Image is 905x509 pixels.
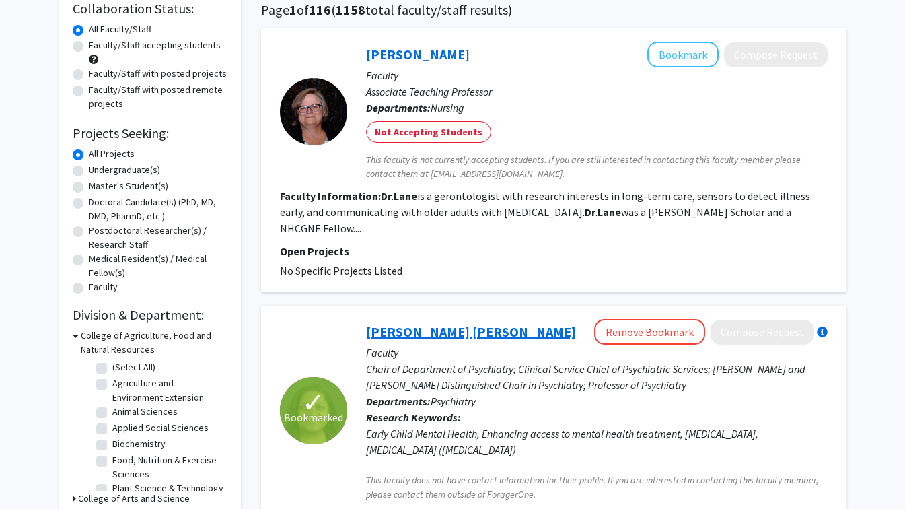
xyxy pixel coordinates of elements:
[73,1,227,17] h2: Collaboration Status:
[431,101,464,114] span: Nursing
[112,421,209,435] label: Applied Social Sciences
[366,83,828,100] p: Associate Teaching Professor
[280,243,828,259] p: Open Projects
[284,409,343,426] span: Bookmarked
[89,195,227,224] label: Doctoral Candidate(s) (PhD, MD, DMD, PharmD, etc.)
[280,189,381,203] b: Faculty Information:
[89,83,227,111] label: Faculty/Staff with posted remote projects
[366,361,828,393] p: Chair of Department of Psychiatry; Clinical Service Chief of Psychiatric Services; [PERSON_NAME] ...
[366,121,491,143] mat-chip: Not Accepting Students
[366,67,828,83] p: Faculty
[73,125,227,141] h2: Projects Seeking:
[594,319,705,345] button: Remove Bookmark
[431,395,476,408] span: Psychiatry
[647,42,719,67] button: Add Kari Lane to Bookmarks
[585,205,595,219] b: Dr
[89,147,135,161] label: All Projects
[112,405,178,419] label: Animal Sciences
[89,163,160,177] label: Undergraduate(s)
[112,360,155,374] label: (Select All)
[366,426,828,458] div: Early Child Mental Health, Enhancing access to mental health treatment, [MEDICAL_DATA], [MEDICAL_...
[366,395,431,408] b: Departments:
[81,329,227,357] h3: College of Agriculture, Food and Natural Resources
[366,46,470,63] a: [PERSON_NAME]
[724,42,828,67] button: Compose Request to Kari Lane
[366,323,576,340] a: [PERSON_NAME] [PERSON_NAME]
[366,411,461,424] b: Research Keywords:
[89,22,151,36] label: All Faculty/Staff
[309,1,331,18] span: 116
[280,189,810,235] fg-read-more: . is a gerontologist with research interests in long-term care, sensors to detect illness early, ...
[73,307,227,323] h2: Division & Department:
[89,38,221,53] label: Faculty/Staff accepting students
[366,473,828,502] span: This faculty does not have contact information for their profile. If you are interested in contac...
[336,1,365,18] span: 1158
[711,320,814,345] button: Compose Request to Laine Young Walker
[289,1,297,18] span: 1
[10,448,57,499] iframe: Chat
[817,327,828,337] div: More information
[394,189,417,203] b: Lane
[598,205,621,219] b: Lane
[112,437,166,451] label: Biochemistry
[89,252,227,280] label: Medical Resident(s) / Medical Fellow(s)
[78,491,190,506] h3: College of Arts and Science
[280,264,402,277] span: No Specific Projects Listed
[89,179,168,193] label: Master's Student(s)
[89,67,227,81] label: Faculty/Staff with posted projects
[112,453,224,481] label: Food, Nutrition & Exercise Sciences
[381,189,392,203] b: Dr
[112,481,223,496] label: Plant Science & Technology
[302,396,325,409] span: ✓
[366,153,828,181] span: This faculty is not currently accepting students. If you are still interested in contacting this ...
[261,2,846,18] h1: Page of ( total faculty/staff results)
[366,345,828,361] p: Faculty
[89,224,227,252] label: Postdoctoral Researcher(s) / Research Staff
[89,280,118,294] label: Faculty
[112,376,224,405] label: Agriculture and Environment Extension
[366,101,431,114] b: Departments:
